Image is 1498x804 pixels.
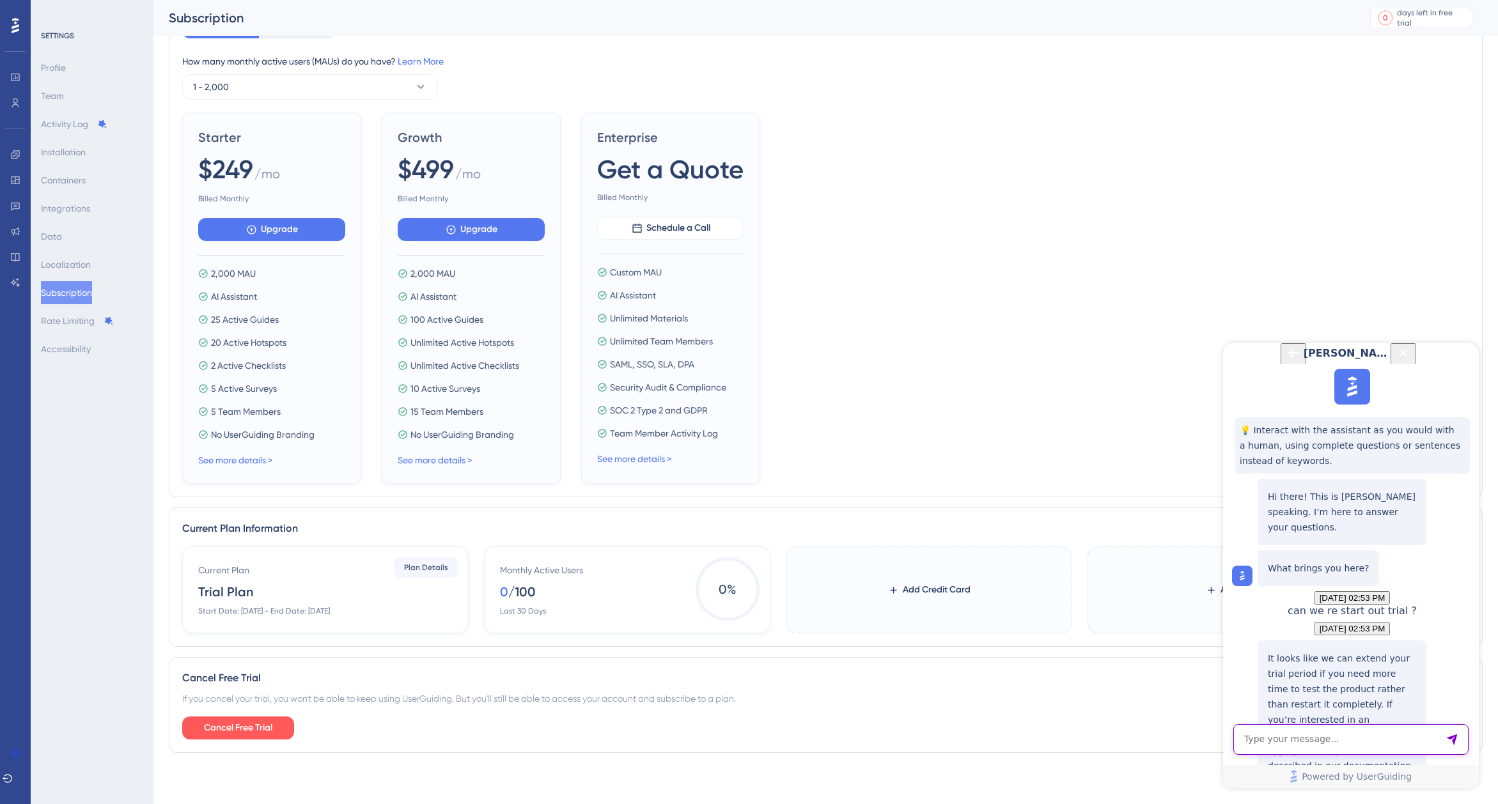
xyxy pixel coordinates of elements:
button: Add-ons [1185,578,1277,601]
button: Schedule a Call [597,217,744,240]
div: Send Message [222,390,235,403]
button: Team [41,84,64,107]
span: AI Assistant [410,289,456,304]
span: 0 % [696,557,760,621]
span: Powered by UserGuiding [79,426,189,441]
div: 0 [500,583,508,601]
span: SAML, SSO, SLA, DPA [610,357,694,372]
span: Cancel Free Trial [204,720,272,736]
span: / mo [254,165,280,189]
span: Billed Monthly [198,194,345,204]
span: Plan Details [404,562,448,573]
span: Get a Quote [597,151,744,187]
button: Localization [41,253,91,276]
span: SOC 2 Type 2 and GDPR [610,403,708,418]
span: No UserGuiding Branding [410,427,514,442]
span: Team Member Activity Log [610,426,718,441]
span: Security Audit & Compliance [610,380,726,395]
span: Custom MAU [610,265,662,280]
div: Current Plan [198,562,249,578]
span: 1 - 2,000 [193,79,229,95]
button: Accessibility [41,337,91,360]
a: See more details > [597,454,671,464]
button: Plan Details [394,557,458,578]
span: Unlimited Active Hotspots [410,335,514,350]
span: Add Credit Card [903,582,971,598]
span: Upgrade [460,222,497,237]
div: Last 30 Days [500,606,546,616]
span: Unlimited Materials [610,311,688,326]
button: Upgrade [398,218,545,241]
span: 15 Team Members [410,404,483,419]
span: AI Assistant [610,288,656,303]
div: Monthly Active Users [500,562,583,578]
span: 2,000 MAU [410,266,455,281]
span: 100 Active Guides [410,312,483,327]
span: No UserGuiding Branding [211,427,315,442]
button: Subscription [41,281,92,304]
span: Growth [398,128,545,146]
span: 5 Active Surveys [211,381,277,396]
span: Enterprise [597,128,744,146]
button: Cancel Free Trial [182,716,294,739]
span: Schedule a Call [646,220,710,236]
span: Upgrade [261,222,298,237]
button: Profile [41,56,66,79]
div: How many monthly active users (MAUs) do you have? [182,54,1469,69]
div: days left in free trial [1397,8,1468,28]
span: Unlimited Active Checklists [410,358,519,373]
button: Activity Log [41,112,107,135]
span: $499 [398,151,454,187]
div: Trial Plan [198,583,253,601]
span: Starter [198,128,345,146]
button: Data [41,225,62,248]
span: Billed Monthly [597,192,744,203]
button: Upgrade [198,218,345,241]
span: Unlimited Team Members [610,334,713,349]
a: See more details > [198,455,272,465]
iframe: UserGuiding AI Assistant [1223,343,1479,788]
span: 5 Team Members [211,404,281,419]
button: Add Credit Card [868,578,991,601]
div: / 100 [508,583,536,601]
span: 2,000 MAU [211,266,256,281]
span: Billed Monthly [398,194,545,204]
p: It looks like we can extend your trial period if you need more time to test the product rather th... [45,307,193,445]
a: Learn More [398,56,444,66]
textarea: AI Assistant Text Input [10,381,246,412]
span: AI Assistant [211,289,257,304]
span: $249 [198,151,253,187]
div: Start Date: [DATE] - End Date: [DATE] [198,606,330,616]
button: 1 - 2,000 [182,74,438,100]
span: 20 Active Hotspots [211,335,286,350]
div: Subscription [169,9,1338,27]
span: Add-ons [1221,582,1256,598]
div: SETTINGS [41,31,144,41]
button: Rate Limiting [41,309,114,332]
span: 25 Active Guides [211,312,279,327]
span: 2 Active Checklists [211,358,286,373]
span: / mo [455,165,481,189]
button: Installation [41,141,86,164]
button: Integrations [41,197,90,220]
span: 10 Active Surveys [410,381,480,396]
a: See more details > [398,455,472,465]
button: Containers [41,169,86,192]
div: 0 [1383,13,1388,23]
div: Cancel Free Trial [182,670,1469,686]
div: Current Plan Information [182,521,1469,536]
div: If you cancel your trial, you won't be able to keep using UserGuiding. But you'll still be able t... [182,691,1469,706]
